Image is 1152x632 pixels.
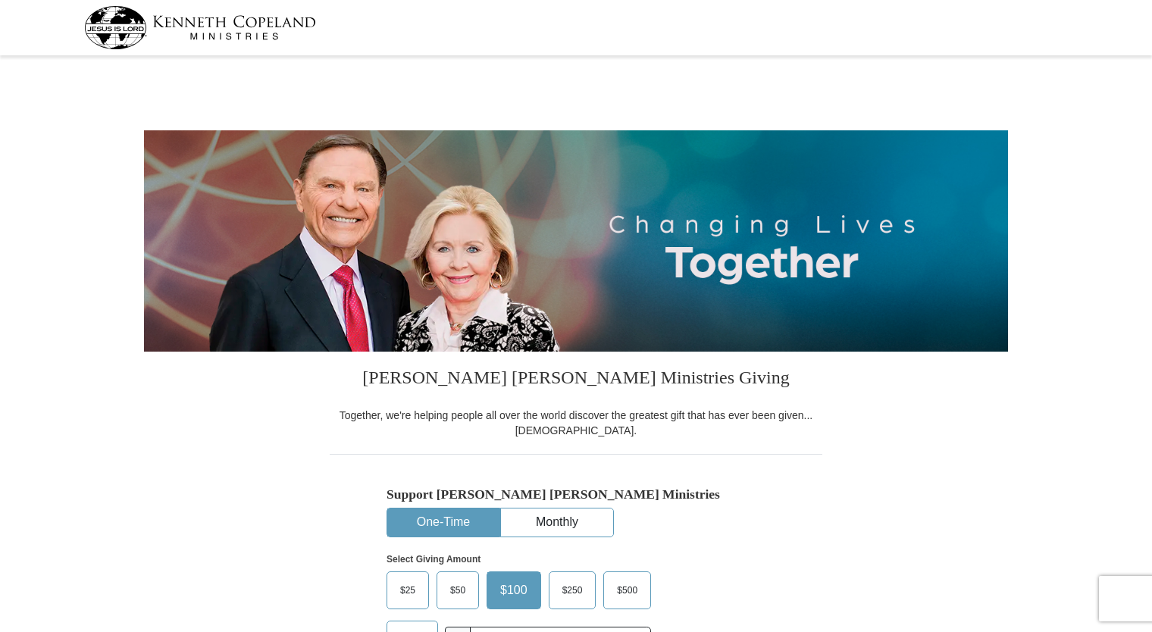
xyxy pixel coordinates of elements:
span: $500 [609,579,645,602]
span: $250 [555,579,590,602]
strong: Select Giving Amount [387,554,481,565]
button: One-Time [387,508,499,537]
img: kcm-header-logo.svg [84,6,316,49]
h3: [PERSON_NAME] [PERSON_NAME] Ministries Giving [330,352,822,408]
div: Together, we're helping people all over the world discover the greatest gift that has ever been g... [330,408,822,438]
span: $25 [393,579,423,602]
span: $100 [493,579,535,602]
span: $50 [443,579,473,602]
h5: Support [PERSON_NAME] [PERSON_NAME] Ministries [387,487,765,502]
button: Monthly [501,508,613,537]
